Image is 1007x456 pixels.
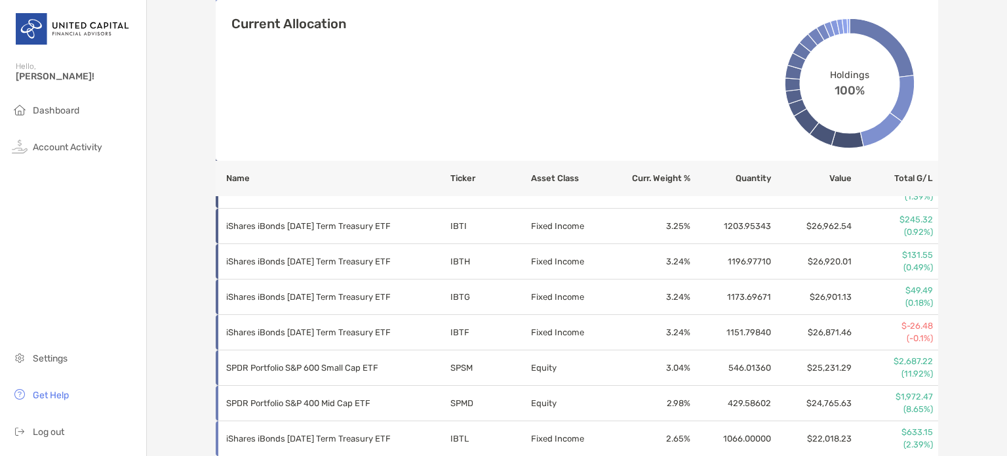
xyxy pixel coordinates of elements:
[772,209,852,244] td: $26,962.54
[611,161,692,196] th: Curr. Weight %
[12,350,28,365] img: settings icon
[853,439,933,451] p: (2.39%)
[530,280,611,315] td: Fixed Income
[611,280,692,315] td: 3.24 %
[853,249,933,261] p: $131.55
[450,280,530,315] td: IBTG
[691,280,772,315] td: 1173.69671
[226,218,410,234] p: iShares iBonds Dec 2028 Term Treasury ETF
[772,315,852,350] td: $26,871.46
[12,102,28,117] img: household icon
[530,244,611,280] td: Fixed Income
[772,161,852,196] th: Value
[611,209,692,244] td: 3.25 %
[691,386,772,421] td: 429.58602
[450,350,530,386] td: SPSM
[853,191,933,203] p: (1.39%)
[33,426,64,438] span: Log out
[450,209,530,244] td: IBTI
[691,209,772,244] td: 1203.95343
[611,244,692,280] td: 3.24 %
[530,350,611,386] td: Equity
[226,430,410,447] p: iShares iBonds Dec 2031 Term Treasury ETF
[12,386,28,402] img: get-help icon
[33,390,69,401] span: Get Help
[530,386,611,421] td: Equity
[611,315,692,350] td: 3.24 %
[530,209,611,244] td: Fixed Income
[226,324,410,341] p: iShares iBonds Dec 2025 Term Treasury ETF
[611,386,692,421] td: 2.98 %
[772,244,852,280] td: $26,920.01
[853,226,933,238] p: (0.92%)
[530,161,611,196] th: Asset Class
[830,69,869,80] span: Holdings
[772,350,852,386] td: $25,231.29
[853,333,933,344] p: (-0.1%)
[772,280,852,315] td: $26,901.13
[226,360,410,376] p: SPDR Portfolio S&P 600 Small Cap ETF
[12,423,28,439] img: logout icon
[853,391,933,403] p: $1,972.47
[853,320,933,332] p: $-26.48
[530,315,611,350] td: Fixed Income
[853,285,933,297] p: $49.49
[226,289,410,305] p: iShares iBonds Dec 2026 Term Treasury ETF
[772,386,852,421] td: $24,765.63
[853,368,933,380] p: (11.92%)
[216,161,450,196] th: Name
[226,253,410,270] p: iShares iBonds Dec 2027 Term Treasury ETF
[853,356,933,367] p: $2,687.22
[853,214,933,226] p: $245.32
[33,105,79,116] span: Dashboard
[450,315,530,350] td: IBTF
[835,81,865,98] span: 100%
[691,244,772,280] td: 1196.97710
[691,315,772,350] td: 1151.79840
[450,161,530,196] th: Ticker
[853,262,933,274] p: (0.49%)
[611,350,692,386] td: 3.04 %
[16,5,130,52] img: United Capital Logo
[691,350,772,386] td: 546.01360
[12,138,28,154] img: activity icon
[450,386,530,421] td: SPMD
[33,353,68,364] span: Settings
[231,16,346,31] h4: Current Allocation
[691,161,772,196] th: Quantity
[853,404,933,415] p: (8.65%)
[16,71,138,82] span: [PERSON_NAME]!
[33,142,102,153] span: Account Activity
[226,395,410,411] p: SPDR Portfolio S&P 400 Mid Cap ETF
[853,297,933,309] p: (0.18%)
[852,161,938,196] th: Total G/L
[450,244,530,280] td: IBTH
[853,426,933,438] p: $633.15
